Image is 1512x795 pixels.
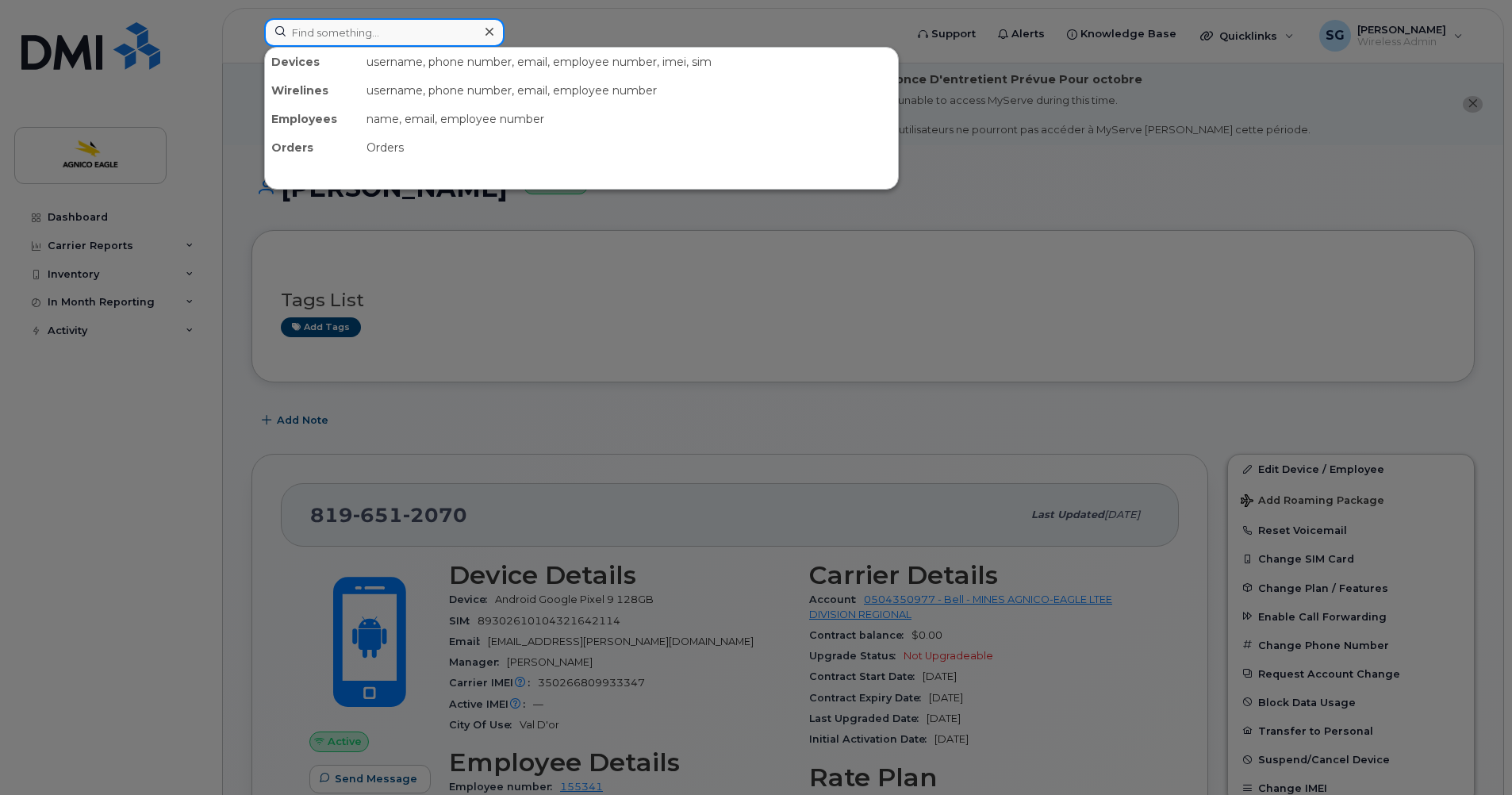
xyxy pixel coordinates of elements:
div: username, phone number, email, employee number [360,76,898,105]
div: Orders [265,133,360,162]
div: Employees [265,105,360,133]
div: Devices [265,48,360,76]
div: name, email, employee number [360,105,898,133]
div: Wirelines [265,76,360,105]
div: Orders [360,133,898,162]
div: username, phone number, email, employee number, imei, sim [360,48,898,76]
